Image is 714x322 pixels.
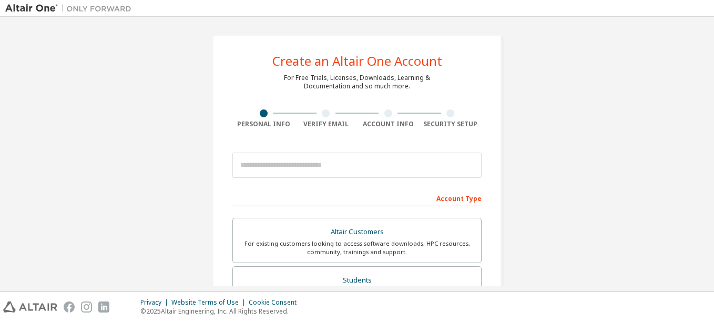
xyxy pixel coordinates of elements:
img: instagram.svg [81,301,92,313]
div: Cookie Consent [249,298,303,307]
div: For Free Trials, Licenses, Downloads, Learning & Documentation and so much more. [284,74,430,90]
div: Website Terms of Use [171,298,249,307]
img: linkedin.svg [98,301,109,313]
div: Altair Customers [239,225,475,239]
div: Create an Altair One Account [272,55,442,67]
div: Students [239,273,475,288]
p: © 2025 Altair Engineering, Inc. All Rights Reserved. [140,307,303,316]
div: Personal Info [232,120,295,128]
div: Verify Email [295,120,358,128]
div: Account Info [357,120,420,128]
div: Account Type [232,189,482,206]
img: Altair One [5,3,137,14]
div: Privacy [140,298,171,307]
img: altair_logo.svg [3,301,57,313]
img: facebook.svg [64,301,75,313]
div: Security Setup [420,120,482,128]
div: For existing customers looking to access software downloads, HPC resources, community, trainings ... [239,239,475,256]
